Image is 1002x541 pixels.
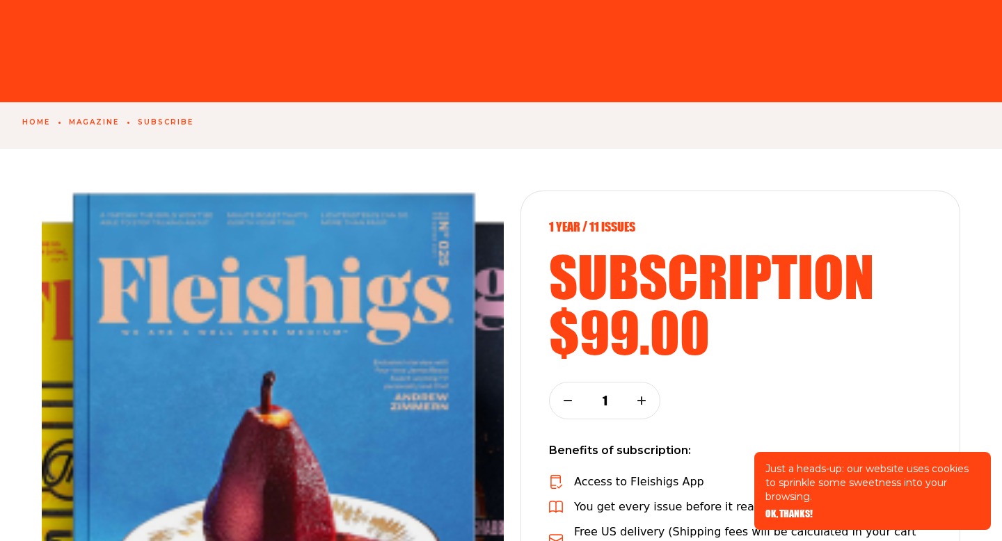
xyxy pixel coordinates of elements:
[549,304,932,360] h2: $99.00
[549,442,932,460] p: Benefits of subscription:
[549,219,932,234] p: 1 year / 11 Issues
[596,393,614,408] p: 1
[549,248,932,304] h2: subscription
[765,509,813,519] button: OK, THANKS!
[765,462,980,503] p: Just a heads-up: our website uses cookies to sprinkle some sweetness into your browsing.
[22,118,50,127] a: Home
[574,474,704,490] p: Access to Fleishigs App
[574,499,849,515] p: You get every issue before it reaches newsstands
[69,118,119,127] a: Magazine
[138,118,193,127] a: Subscribe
